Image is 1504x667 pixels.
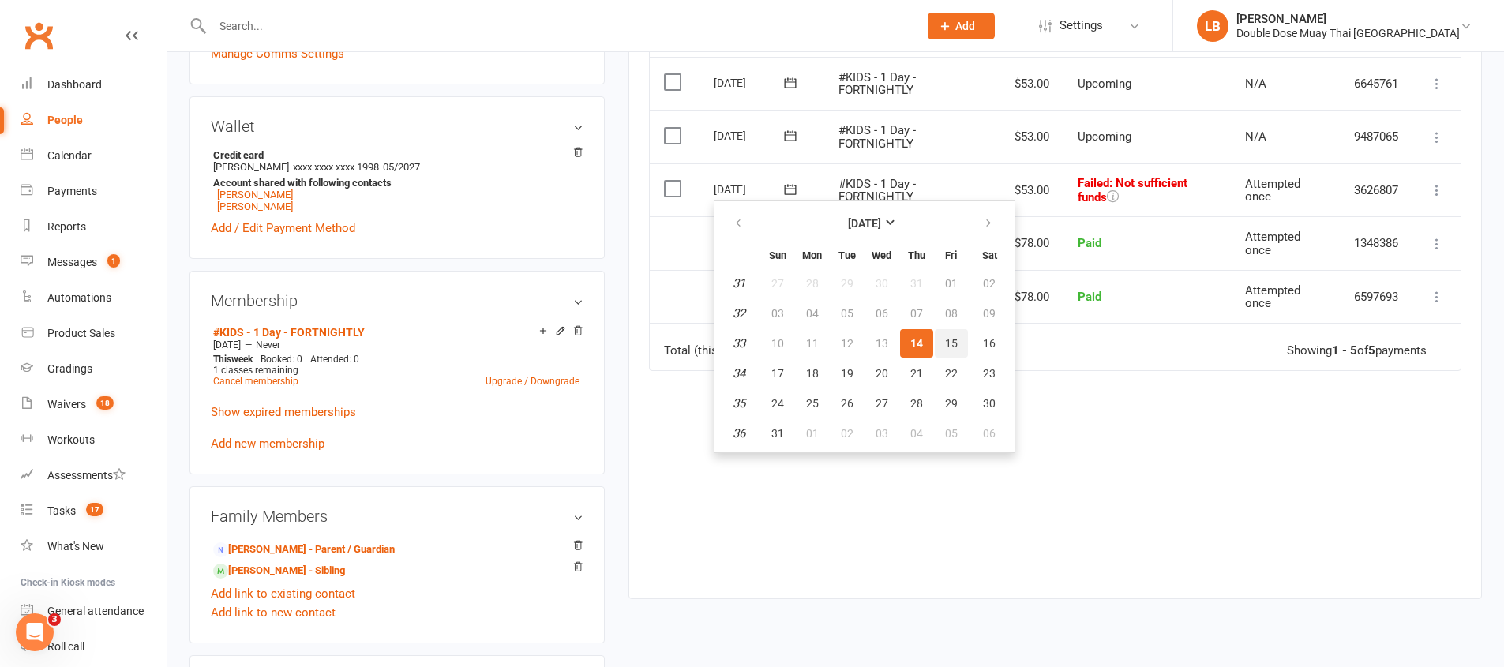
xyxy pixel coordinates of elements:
[838,249,856,261] small: Tuesday
[876,397,888,410] span: 27
[211,584,355,603] a: Add link to existing contact
[841,427,853,440] span: 02
[996,216,1063,270] td: $78.00
[928,13,995,39] button: Add
[96,396,114,410] span: 18
[47,220,86,233] div: Reports
[796,359,829,388] button: 18
[1060,8,1103,43] span: Settings
[664,344,881,358] div: Total (this page only): of
[47,291,111,304] div: Automations
[211,508,583,525] h3: Family Members
[21,387,167,422] a: Waivers 18
[733,276,745,290] em: 31
[217,189,293,200] a: [PERSON_NAME]
[211,118,583,135] h3: Wallet
[1078,129,1131,144] span: Upcoming
[209,339,583,351] div: —
[841,397,853,410] span: 26
[900,419,933,448] button: 04
[970,419,1010,448] button: 06
[1340,57,1413,111] td: 6645761
[900,389,933,418] button: 28
[21,280,167,316] a: Automations
[831,359,864,388] button: 19
[910,397,923,410] span: 28
[771,397,784,410] span: 24
[910,367,923,380] span: 21
[1340,216,1413,270] td: 1348386
[383,161,420,173] span: 05/2027
[21,67,167,103] a: Dashboard
[714,123,786,148] div: [DATE]
[831,419,864,448] button: 02
[806,397,819,410] span: 25
[211,219,355,238] a: Add / Edit Payment Method
[1340,110,1413,163] td: 9487065
[838,70,916,98] span: #KIDS - 1 Day - FORTNIGHTLY
[733,336,745,350] em: 33
[945,337,958,350] span: 15
[841,367,853,380] span: 19
[761,419,794,448] button: 31
[86,503,103,516] span: 17
[970,329,1010,358] button: 16
[211,44,344,63] a: Manage Comms Settings
[1236,26,1460,40] div: Double Dose Muay Thai [GEOGRAPHIC_DATA]
[761,389,794,418] button: 24
[213,563,345,579] a: [PERSON_NAME] - Sibling
[16,613,54,651] iframe: Intercom live chat
[213,354,231,365] span: This
[806,427,819,440] span: 01
[213,177,576,189] strong: Account shared with following contacts
[970,359,1010,388] button: 23
[211,292,583,309] h3: Membership
[935,419,968,448] button: 05
[970,389,1010,418] button: 30
[876,367,888,380] span: 20
[21,245,167,280] a: Messages 1
[982,249,997,261] small: Saturday
[293,161,379,173] span: xxxx xxxx xxxx 1998
[935,389,968,418] button: 29
[908,249,925,261] small: Thursday
[21,594,167,629] a: General attendance kiosk mode
[935,359,968,388] button: 22
[983,337,996,350] span: 16
[21,529,167,564] a: What's New
[21,493,167,529] a: Tasks 17
[733,306,745,320] em: 32
[806,367,819,380] span: 18
[935,329,968,358] button: 15
[996,270,1063,324] td: $78.00
[996,57,1063,111] td: $53.00
[945,397,958,410] span: 29
[1340,270,1413,324] td: 6597693
[261,354,302,365] span: Booked: 0
[47,433,95,446] div: Workouts
[213,376,298,387] a: Cancel membership
[21,138,167,174] a: Calendar
[714,177,786,201] div: [DATE]
[107,254,120,268] span: 1
[1245,77,1266,91] span: N/A
[983,367,996,380] span: 23
[1236,12,1460,26] div: [PERSON_NAME]
[21,209,167,245] a: Reports
[213,339,241,350] span: [DATE]
[771,367,784,380] span: 17
[213,149,576,161] strong: Credit card
[1078,176,1187,204] span: : Not sufficient funds
[831,389,864,418] button: 26
[211,405,356,419] a: Show expired memberships
[1245,283,1300,311] span: Attempted once
[47,256,97,268] div: Messages
[19,16,58,55] a: Clubworx
[848,217,881,230] strong: [DATE]
[1078,176,1187,204] span: Failed
[796,419,829,448] button: 01
[47,362,92,375] div: Gradings
[1287,344,1427,358] div: Showing of payments
[900,329,933,358] button: 14
[769,249,786,261] small: Sunday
